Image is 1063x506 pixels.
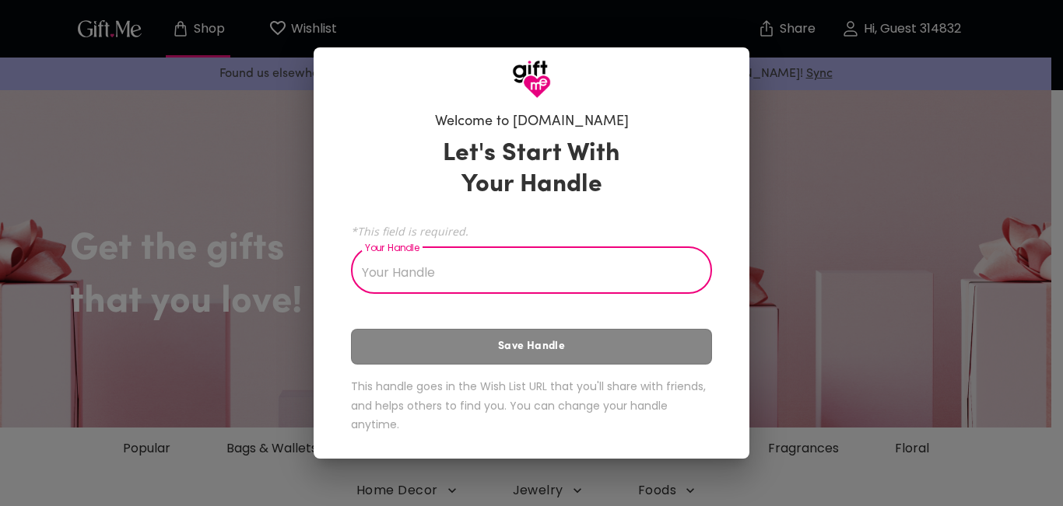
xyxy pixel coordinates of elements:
[423,138,640,201] h3: Let's Start With Your Handle
[351,377,712,434] h6: This handle goes in the Wish List URL that you'll share with friends, and helps others to find yo...
[351,250,695,294] input: Your Handle
[435,113,629,131] h6: Welcome to [DOMAIN_NAME]
[512,60,551,99] img: GiftMe Logo
[351,224,712,239] span: *This field is required.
